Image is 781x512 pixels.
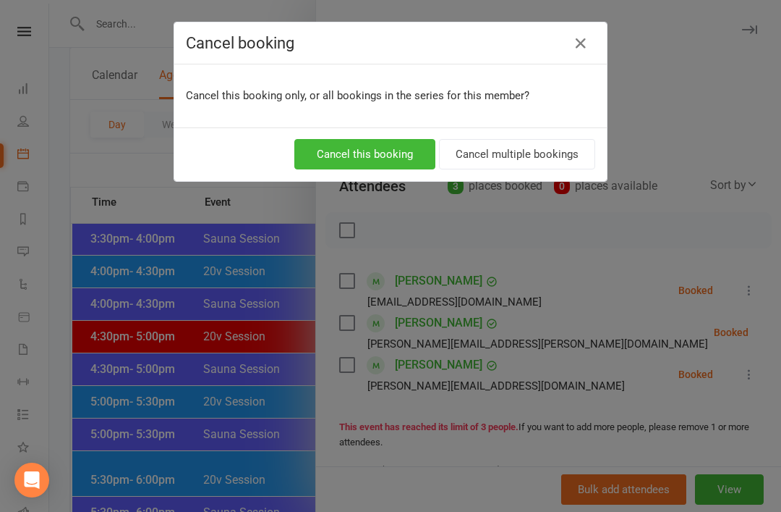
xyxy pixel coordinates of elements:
p: Cancel this booking only, or all bookings in the series for this member? [186,87,595,104]
button: Cancel multiple bookings [439,139,595,169]
div: Open Intercom Messenger [14,463,49,498]
button: Close [569,32,592,55]
h4: Cancel booking [186,34,595,52]
button: Cancel this booking [294,139,435,169]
